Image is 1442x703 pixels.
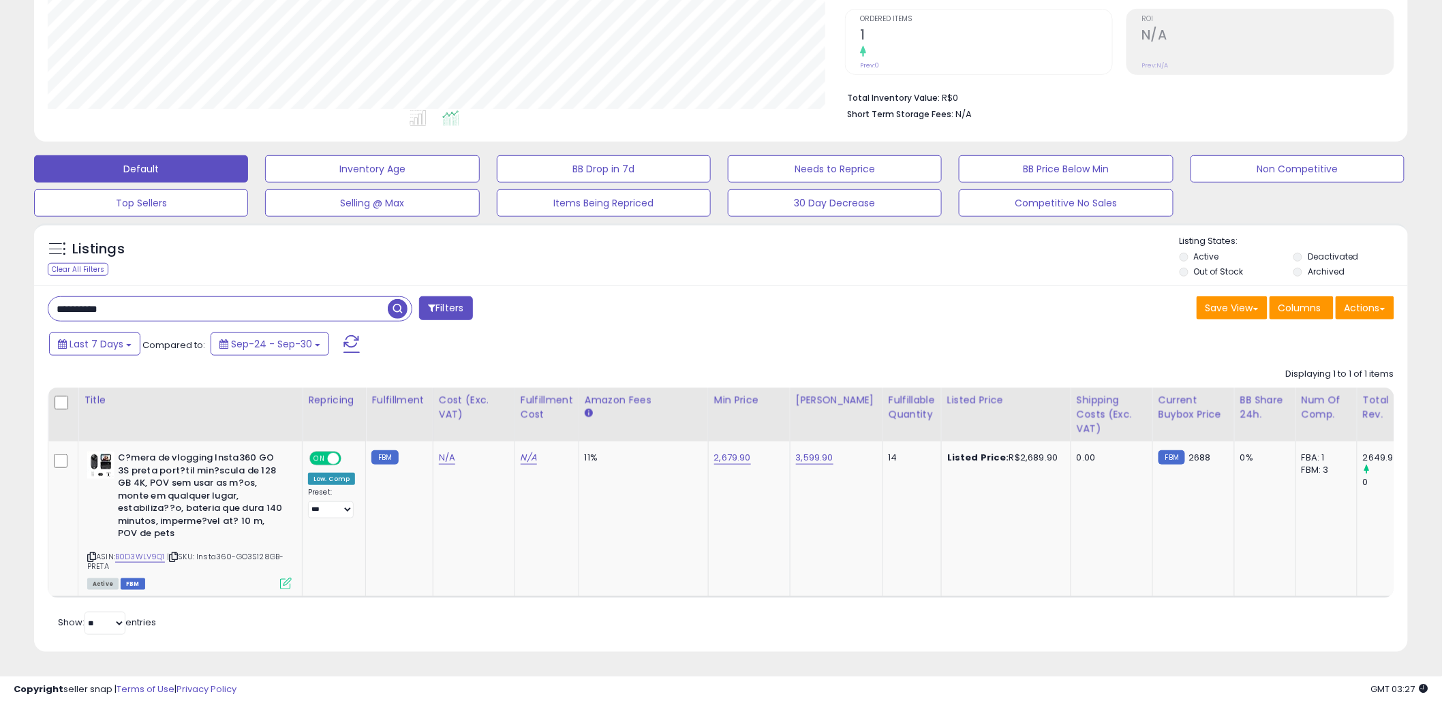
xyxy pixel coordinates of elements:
[265,189,479,217] button: Selling @ Max
[58,616,156,629] span: Show: entries
[1141,61,1168,69] small: Prev: N/A
[497,189,711,217] button: Items Being Repriced
[585,393,703,407] div: Amazon Fees
[1302,393,1351,422] div: Num of Comp.
[34,155,248,183] button: Default
[1336,296,1394,319] button: Actions
[72,240,125,259] h5: Listings
[419,296,472,320] button: Filters
[959,155,1173,183] button: BB Price Below Min
[1308,266,1345,277] label: Archived
[1077,452,1142,464] div: 0.00
[796,393,877,407] div: [PERSON_NAME]
[371,450,398,465] small: FBM
[847,92,940,104] b: Total Inventory Value:
[211,332,329,356] button: Sep-24 - Sep-30
[14,683,236,696] div: seller snap | |
[1286,368,1394,381] div: Displaying 1 to 1 of 1 items
[308,473,355,485] div: Low. Comp
[889,393,936,422] div: Fulfillable Quantity
[1270,296,1334,319] button: Columns
[1159,450,1185,465] small: FBM
[308,488,355,518] div: Preset:
[1197,296,1268,319] button: Save View
[860,16,1112,23] span: Ordered Items
[177,683,236,696] a: Privacy Policy
[847,89,1384,105] li: R$0
[728,189,942,217] button: 30 Day Decrease
[860,61,879,69] small: Prev: 0
[947,451,1009,464] b: Listed Price:
[371,393,427,407] div: Fulfillment
[439,393,509,422] div: Cost (Exc. VAT)
[87,452,292,588] div: ASIN:
[1141,16,1394,23] span: ROI
[439,451,455,465] a: N/A
[714,451,751,465] a: 2,679.90
[521,451,537,465] a: N/A
[121,578,145,590] span: FBM
[1302,464,1347,476] div: FBM: 3
[947,452,1060,464] div: R$2,689.90
[1278,301,1321,315] span: Columns
[1240,393,1290,422] div: BB Share 24h.
[860,27,1112,46] h2: 1
[955,108,972,121] span: N/A
[1141,27,1394,46] h2: N/A
[947,393,1065,407] div: Listed Price
[889,452,931,464] div: 14
[1363,393,1413,422] div: Total Rev.
[48,263,108,276] div: Clear All Filters
[1371,683,1428,696] span: 2025-10-8 03:27 GMT
[1194,266,1244,277] label: Out of Stock
[34,189,248,217] button: Top Sellers
[585,452,698,464] div: 11%
[14,683,63,696] strong: Copyright
[87,578,119,590] span: All listings currently available for purchase on Amazon
[87,452,114,479] img: 41stJl0SEYL._SL40_.jpg
[959,189,1173,217] button: Competitive No Sales
[1363,452,1418,464] div: 2649.9
[1363,476,1418,488] div: 0
[117,683,174,696] a: Terms of Use
[311,453,328,465] span: ON
[339,453,361,465] span: OFF
[87,551,283,572] span: | SKU: Insta360-GO3S128GB-PRETA
[714,393,784,407] div: Min Price
[728,155,942,183] button: Needs to Reprice
[1308,251,1359,262] label: Deactivated
[118,452,283,544] b: C?mera de vlogging Insta360 GO 3S preta port?til min?scula de 128 GB 4K, POV sem usar as m?os, mo...
[1180,235,1408,248] p: Listing States:
[142,339,205,351] span: Compared to:
[265,155,479,183] button: Inventory Age
[497,155,711,183] button: BB Drop in 7d
[1240,452,1285,464] div: 0%
[796,451,833,465] a: 3,599.90
[1159,393,1229,422] div: Current Buybox Price
[49,332,140,356] button: Last 7 Days
[308,393,360,407] div: Repricing
[115,551,165,563] a: B0D3WLV9Q1
[84,393,296,407] div: Title
[585,407,593,420] small: Amazon Fees.
[1191,155,1405,183] button: Non Competitive
[847,108,953,120] b: Short Term Storage Fees:
[521,393,573,422] div: Fulfillment Cost
[231,337,312,351] span: Sep-24 - Sep-30
[1194,251,1219,262] label: Active
[1188,451,1211,464] span: 2688
[70,337,123,351] span: Last 7 Days
[1302,452,1347,464] div: FBA: 1
[1077,393,1147,436] div: Shipping Costs (Exc. VAT)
